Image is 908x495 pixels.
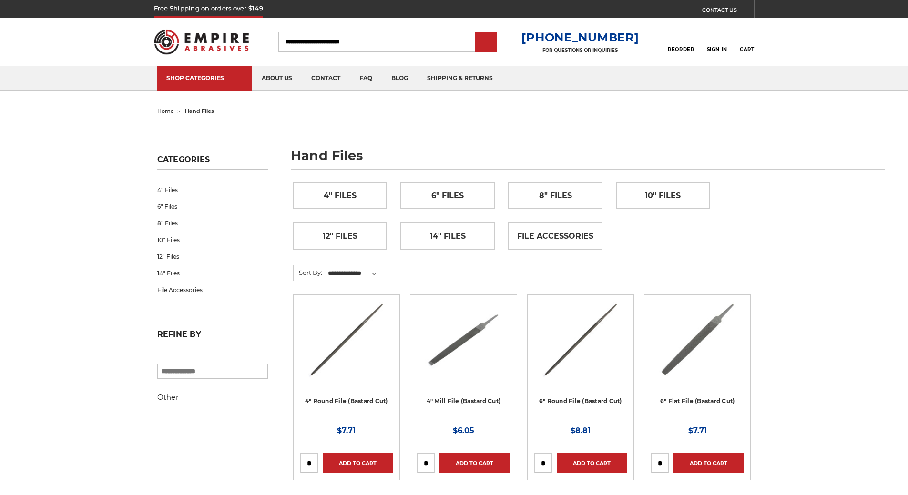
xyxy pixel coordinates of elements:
[417,302,510,394] a: 4" Mill File Bastard Cut
[673,453,744,473] a: Add to Cart
[427,397,501,404] a: 4" Mill File (Bastard Cut)
[314,330,379,349] a: Quick view
[534,302,627,394] a: 6 Inch Round File Bastard Cut, Double Cut
[430,330,496,349] a: Quick view
[294,265,322,280] label: Sort By:
[154,23,249,61] img: Empire Abrasives
[539,188,572,204] span: 8" Files
[509,223,602,249] a: File Accessories
[660,397,735,404] a: 6" Flat File (Bastard Cut)
[517,228,593,244] span: File Accessories
[323,228,357,244] span: 12" Files
[308,302,385,378] img: 4 Inch Round File Bastard Cut, Double Cut
[557,453,627,473] a: Add to Cart
[664,330,730,349] a: Quick view
[157,232,268,248] a: 10" Files
[302,66,350,91] a: contact
[252,66,302,91] a: about us
[668,46,694,52] span: Reorder
[157,182,268,198] a: 4" Files
[668,31,694,52] a: Reorder
[431,188,464,204] span: 6" Files
[521,47,639,53] p: FOR QUESTIONS OR INQUIRIES
[157,248,268,265] a: 12" Files
[157,198,268,215] a: 6" Files
[300,302,393,394] a: 4 Inch Round File Bastard Cut, Double Cut
[659,302,736,378] img: 6" Flat Bastard File
[337,426,356,435] span: $7.71
[548,330,613,349] a: Quick view
[509,182,602,209] a: 8" Files
[740,46,754,52] span: Cart
[157,108,174,114] a: home
[291,149,885,170] h1: hand files
[324,188,357,204] span: 4" Files
[542,302,619,378] img: 6 Inch Round File Bastard Cut, Double Cut
[305,397,388,404] a: 4" Round File (Bastard Cut)
[418,66,502,91] a: shipping & returns
[166,74,243,81] div: SHOP CATEGORIES
[439,453,510,473] a: Add to Cart
[326,266,382,281] select: Sort By:
[651,302,744,394] a: 6" Flat Bastard File
[382,66,418,91] a: blog
[350,66,382,91] a: faq
[401,223,494,249] a: 14" Files
[294,223,387,249] a: 12" Files
[157,330,268,344] h5: Refine by
[740,31,754,52] a: Cart
[571,426,591,435] span: $8.81
[616,182,710,209] a: 10" Files
[453,426,474,435] span: $6.05
[157,282,268,298] a: File Accessories
[401,182,494,209] a: 6" Files
[539,397,622,404] a: 6" Round File (Bastard Cut)
[702,5,754,18] a: CONTACT US
[157,155,268,170] h5: Categories
[477,33,496,52] input: Submit
[157,215,268,232] a: 8" Files
[430,228,466,244] span: 14" Files
[688,426,707,435] span: $7.71
[185,108,214,114] span: hand files
[294,182,387,209] a: 4" Files
[425,302,501,378] img: 4" Mill File Bastard Cut
[521,30,639,44] a: [PHONE_NUMBER]
[645,188,681,204] span: 10" Files
[157,265,268,282] a: 14" Files
[707,46,727,52] span: Sign In
[323,453,393,473] a: Add to Cart
[157,392,268,403] h5: Other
